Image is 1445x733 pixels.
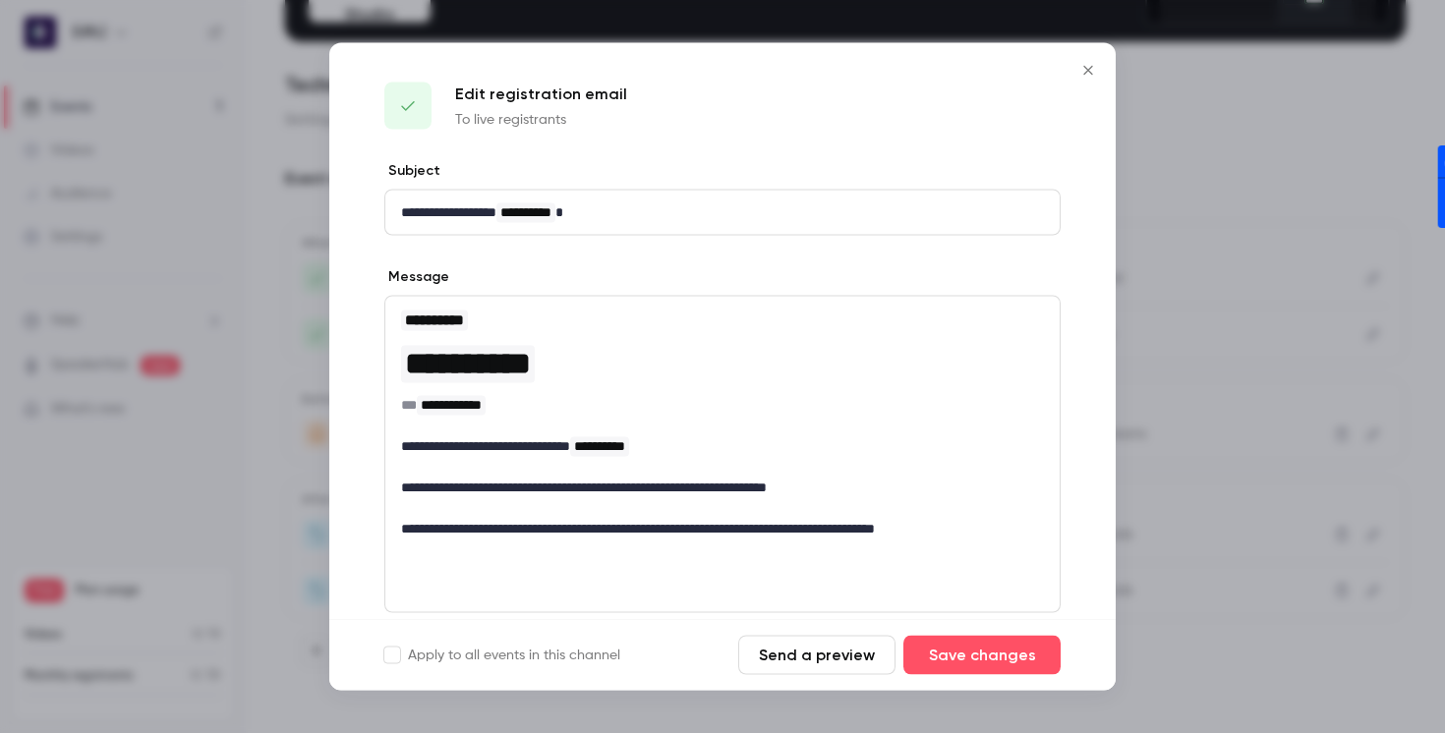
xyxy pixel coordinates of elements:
div: editor [385,191,1060,235]
div: editor [385,297,1060,612]
label: Subject [384,161,440,181]
button: Send a preview [738,636,896,675]
label: Apply to all events in this channel [384,646,620,665]
p: To live registrants [455,110,627,130]
label: Message [384,267,449,287]
button: Close [1069,51,1108,90]
p: Edit registration email [455,83,627,106]
button: Save changes [903,636,1061,675]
